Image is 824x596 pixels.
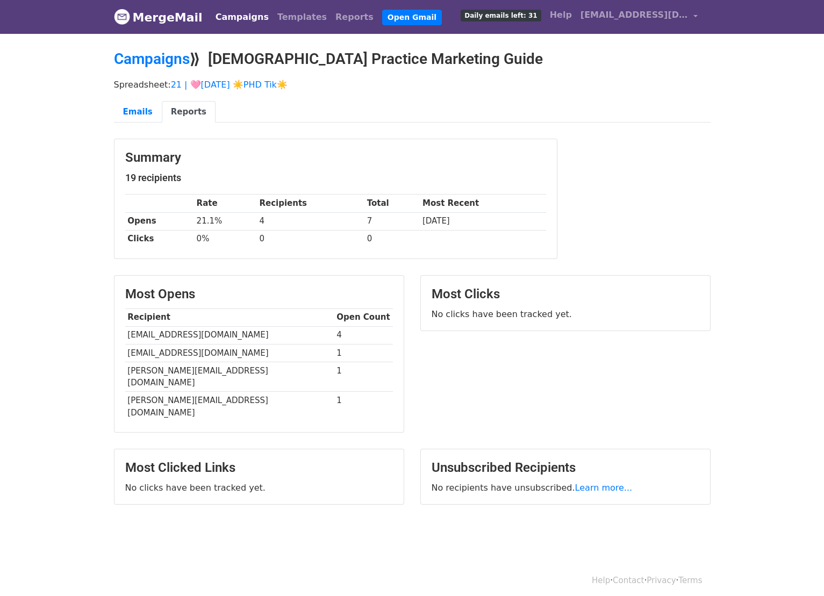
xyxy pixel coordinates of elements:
[613,576,644,585] a: Contact
[125,308,334,326] th: Recipient
[581,9,688,21] span: [EMAIL_ADDRESS][DOMAIN_NAME]
[125,286,393,302] h3: Most Opens
[334,392,393,421] td: 1
[171,80,288,90] a: 21 | 🩷[DATE] ☀️PHD Tik☀️
[114,9,130,25] img: MergeMail logo
[257,195,364,212] th: Recipients
[364,195,420,212] th: Total
[162,101,216,123] a: Reports
[114,79,711,90] p: Spreadsheet:
[125,326,334,344] td: [EMAIL_ADDRESS][DOMAIN_NAME]
[575,483,633,493] a: Learn more...
[456,4,545,26] a: Daily emails left: 31
[211,6,273,28] a: Campaigns
[382,10,442,25] a: Open Gmail
[334,308,393,326] th: Open Count
[125,150,546,166] h3: Summary
[125,212,194,230] th: Opens
[194,195,257,212] th: Rate
[273,6,331,28] a: Templates
[125,460,393,476] h3: Most Clicked Links
[647,576,676,585] a: Privacy
[125,482,393,493] p: No clicks have been tracked yet.
[576,4,702,30] a: [EMAIL_ADDRESS][DOMAIN_NAME]
[125,172,546,184] h5: 19 recipients
[194,212,257,230] td: 21.1%
[420,195,546,212] th: Most Recent
[257,230,364,248] td: 0
[432,286,699,302] h3: Most Clicks
[114,6,203,28] a: MergeMail
[432,460,699,476] h3: Unsubscribed Recipients
[114,50,711,68] h2: ⟫ [DEMOGRAPHIC_DATA] Practice Marketing Guide
[432,308,699,320] p: No clicks have been tracked yet.
[194,230,257,248] td: 0%
[432,482,699,493] p: No recipients have unsubscribed.
[125,362,334,392] td: [PERSON_NAME][EMAIL_ADDRESS][DOMAIN_NAME]
[334,344,393,362] td: 1
[592,576,610,585] a: Help
[331,6,378,28] a: Reports
[420,212,546,230] td: [DATE]
[334,362,393,392] td: 1
[125,344,334,362] td: [EMAIL_ADDRESS][DOMAIN_NAME]
[257,212,364,230] td: 4
[461,10,541,21] span: Daily emails left: 31
[114,101,162,123] a: Emails
[546,4,576,26] a: Help
[334,326,393,344] td: 4
[114,50,190,68] a: Campaigns
[364,230,420,248] td: 0
[364,212,420,230] td: 7
[125,230,194,248] th: Clicks
[125,392,334,421] td: [PERSON_NAME][EMAIL_ADDRESS][DOMAIN_NAME]
[678,576,702,585] a: Terms
[770,544,824,596] iframe: Chat Widget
